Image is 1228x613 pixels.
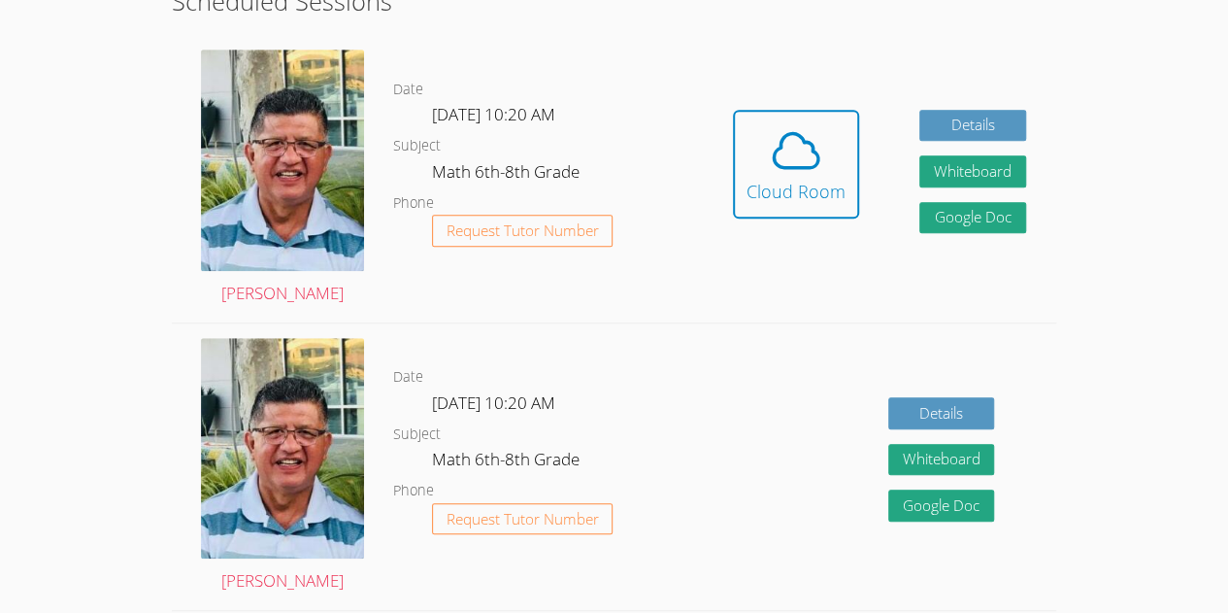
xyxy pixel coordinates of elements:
[747,178,846,205] div: Cloud Room
[393,365,423,390] dt: Date
[432,103,555,125] span: [DATE] 10:20 AM
[919,155,1026,187] button: Whiteboard
[393,423,441,447] dt: Subject
[733,110,859,219] button: Cloud Room
[393,134,441,158] dt: Subject
[888,490,995,522] a: Google Doc
[447,512,599,527] span: Request Tutor Number
[432,158,583,191] dd: Math 6th-8th Grade
[432,503,614,535] button: Request Tutor Number
[432,446,583,479] dd: Math 6th-8th Grade
[432,392,555,414] span: [DATE] 10:20 AM
[888,444,995,476] button: Whiteboard
[919,110,1026,142] a: Details
[201,338,364,560] img: avatar.png
[447,223,599,238] span: Request Tutor Number
[201,338,364,596] a: [PERSON_NAME]
[888,397,995,429] a: Details
[201,50,364,307] a: [PERSON_NAME]
[393,191,434,216] dt: Phone
[393,479,434,503] dt: Phone
[201,50,364,271] img: avatar.png
[432,215,614,247] button: Request Tutor Number
[393,78,423,102] dt: Date
[919,202,1026,234] a: Google Doc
